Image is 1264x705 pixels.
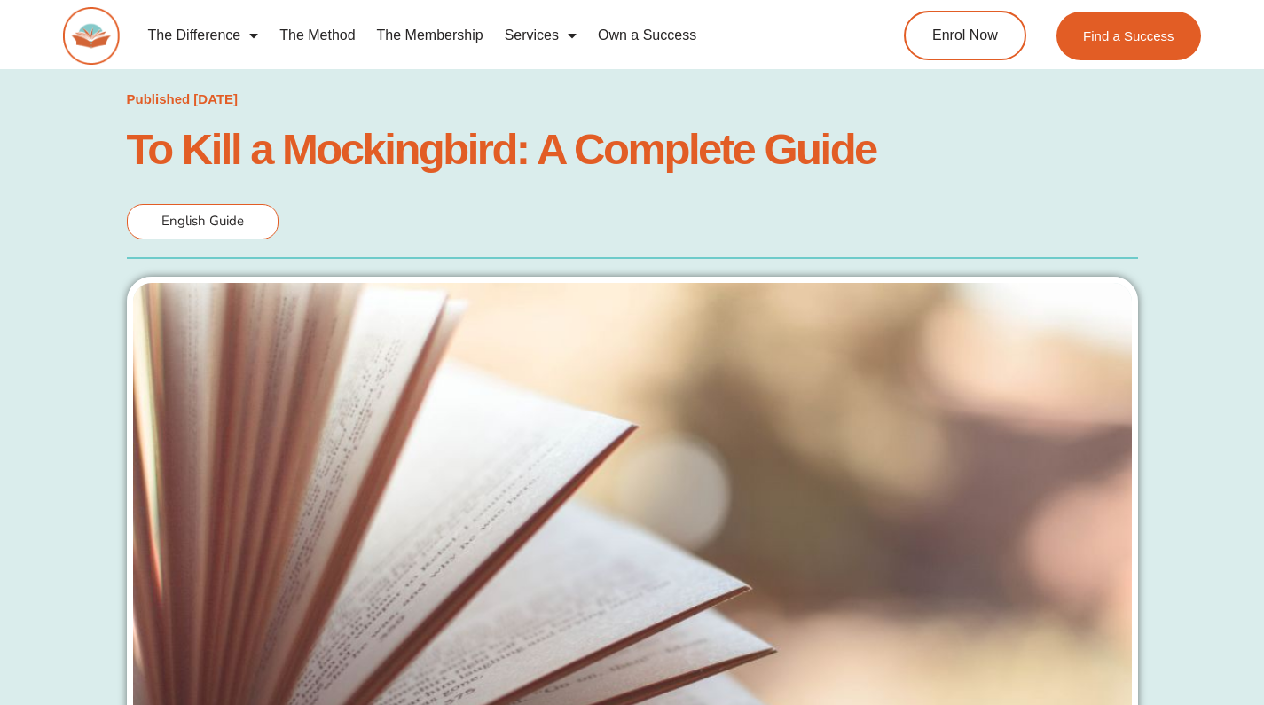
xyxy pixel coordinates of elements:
iframe: Chat Widget [1175,620,1264,705]
a: Find a Success [1056,12,1201,60]
nav: Menu [137,15,839,56]
a: Own a Success [587,15,707,56]
time: [DATE] [193,91,238,106]
h1: To Kill a Mockingbird: A Complete Guide [127,129,1138,168]
a: The Membership [366,15,494,56]
a: Enrol Now [904,11,1026,60]
span: Published [127,91,191,106]
span: Find a Success [1083,29,1174,43]
span: English Guide [161,212,244,230]
span: Enrol Now [932,28,998,43]
a: Published [DATE] [127,87,239,112]
a: Services [494,15,587,56]
a: The Difference [137,15,270,56]
a: The Method [269,15,365,56]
